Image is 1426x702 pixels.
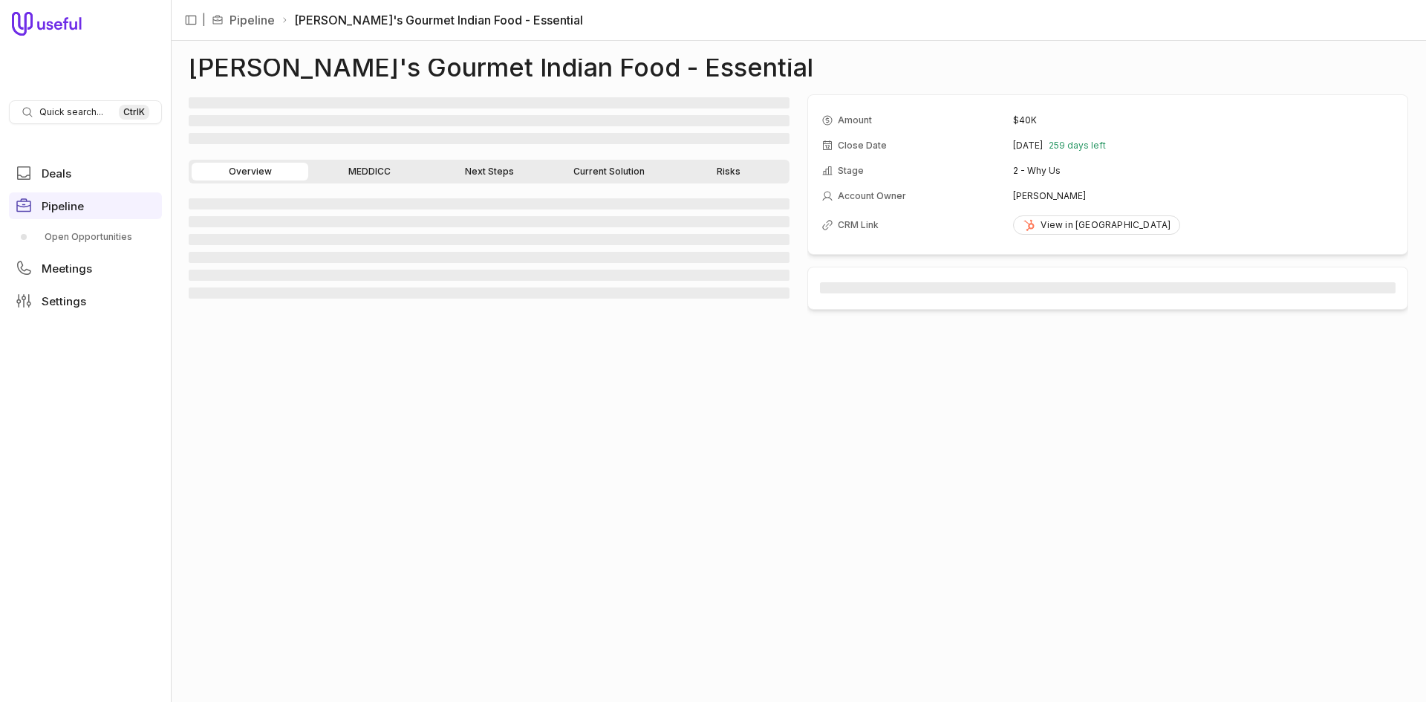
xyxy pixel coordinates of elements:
[838,190,906,202] span: Account Owner
[192,163,308,181] a: Overview
[202,11,206,29] span: |
[550,163,667,181] a: Current Solution
[670,163,787,181] a: Risks
[180,9,202,31] button: Collapse sidebar
[820,282,1396,293] span: ‌
[189,133,789,144] span: ‌
[189,97,789,108] span: ‌
[119,105,149,120] kbd: Ctrl K
[189,59,813,77] h1: [PERSON_NAME]'s Gourmet Indian Food - Essential
[1013,184,1394,208] td: [PERSON_NAME]
[229,11,275,29] a: Pipeline
[838,140,887,152] span: Close Date
[39,106,103,118] span: Quick search...
[42,296,86,307] span: Settings
[281,11,583,29] li: [PERSON_NAME]'s Gourmet Indian Food - Essential
[1023,219,1171,231] div: View in [GEOGRAPHIC_DATA]
[189,198,789,209] span: ‌
[838,114,872,126] span: Amount
[42,168,71,179] span: Deals
[9,225,162,249] div: Pipeline submenu
[1013,140,1043,152] time: [DATE]
[189,270,789,281] span: ‌
[838,165,864,177] span: Stage
[838,219,879,231] span: CRM Link
[189,287,789,299] span: ‌
[9,160,162,186] a: Deals
[311,163,428,181] a: MEDDICC
[431,163,547,181] a: Next Steps
[42,201,84,212] span: Pipeline
[189,216,789,227] span: ‌
[9,287,162,314] a: Settings
[9,192,162,219] a: Pipeline
[189,252,789,263] span: ‌
[1013,159,1394,183] td: 2 - Why Us
[9,225,162,249] a: Open Opportunities
[189,115,789,126] span: ‌
[1013,108,1394,132] td: $40K
[1049,140,1106,152] span: 259 days left
[1013,215,1180,235] a: View in [GEOGRAPHIC_DATA]
[189,234,789,245] span: ‌
[9,255,162,282] a: Meetings
[42,263,92,274] span: Meetings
